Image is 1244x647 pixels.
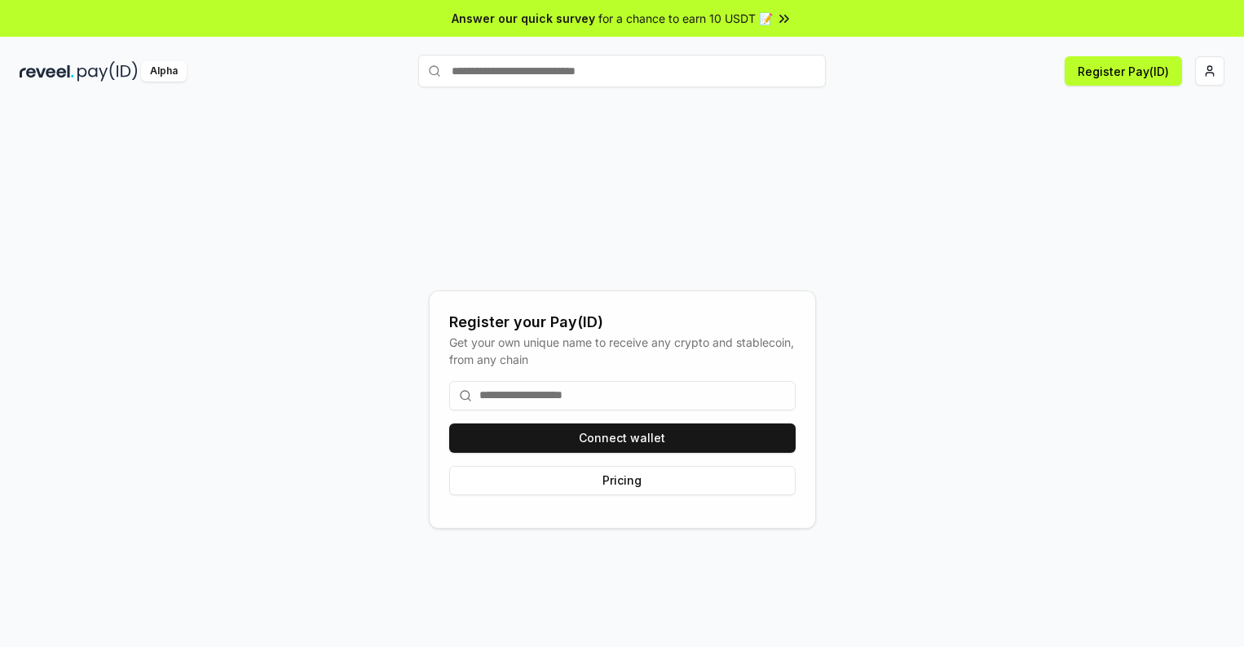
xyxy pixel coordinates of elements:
div: Alpha [141,61,187,82]
button: Connect wallet [449,423,796,453]
img: pay_id [77,61,138,82]
div: Register your Pay(ID) [449,311,796,334]
img: reveel_dark [20,61,74,82]
span: Answer our quick survey [452,10,595,27]
button: Pricing [449,466,796,495]
span: for a chance to earn 10 USDT 📝 [598,10,773,27]
div: Get your own unique name to receive any crypto and stablecoin, from any chain [449,334,796,368]
button: Register Pay(ID) [1065,56,1182,86]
